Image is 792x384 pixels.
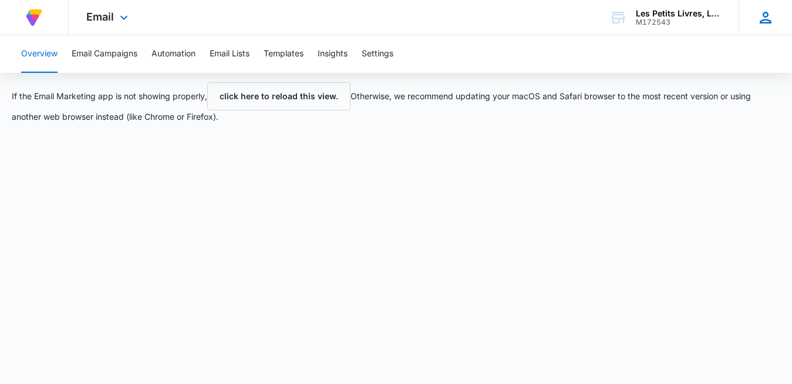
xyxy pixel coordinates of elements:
[21,35,58,73] button: Overview
[264,35,304,73] button: Templates
[636,18,722,26] div: account id
[207,82,350,110] button: click here to reload this view.
[636,9,722,18] div: account name
[86,11,114,23] span: Email
[72,35,137,73] button: Email Campaigns
[318,35,348,73] button: Insights
[151,35,196,73] button: Automation
[210,35,250,73] button: Email Lists
[362,35,393,73] button: Settings
[12,82,780,123] p: If the Email Marketing app is not showing properly, Otherwise, we recommend updating your macOS a...
[23,7,45,28] img: Volusion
